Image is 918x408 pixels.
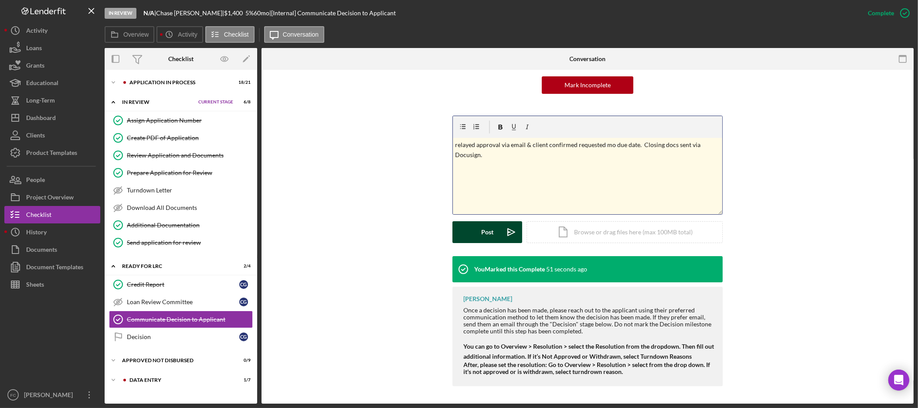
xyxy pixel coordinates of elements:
div: Post [481,221,493,243]
div: Open Intercom Messenger [888,370,909,391]
div: Conversation [570,55,606,62]
a: Prepare Application for Review [109,164,253,182]
a: Download All Documents [109,199,253,216]
div: Documents [26,241,57,261]
div: Additional Documentation [127,222,252,229]
label: Overview [123,31,149,38]
button: Long-Term [4,92,100,109]
strong: After, please set the resolution: Go to Overview > Resolution > select from the drop down. If it'... [463,361,710,375]
a: Review Application and Documents [109,147,253,164]
div: Clients [26,127,45,146]
div: Complete [868,4,894,22]
button: Post [452,221,522,243]
div: Send application for review [127,239,252,246]
div: In Review [105,8,136,19]
div: Grants [26,57,44,76]
div: Loans [26,39,42,59]
a: Assign Application Number [109,112,253,129]
div: 5 % [245,10,254,17]
text: FC [10,393,16,398]
a: Additional Documentation [109,216,253,234]
div: Data Entry [129,377,229,383]
button: Grants [4,57,100,74]
div: 1 / 7 [235,377,251,383]
button: Documents [4,241,100,258]
div: Project Overview [26,189,74,208]
div: Decision [127,333,239,340]
div: Credit Report [127,281,239,288]
div: Dashboard [26,109,56,129]
button: Product Templates [4,144,100,161]
button: Checklist [4,206,100,223]
button: Overview [105,26,154,43]
div: C G [239,298,248,306]
button: Checklist [205,26,255,43]
div: Review Application and Documents [127,152,252,159]
div: 2 / 4 [235,264,251,269]
a: Loan Review CommitteeCG [109,293,253,311]
div: You Marked this Complete [474,266,545,273]
div: Checklist [26,206,51,226]
button: Dashboard [4,109,100,127]
div: History [26,223,47,243]
div: In Review [122,99,194,105]
div: Ready for LRC [122,264,229,269]
div: [PERSON_NAME] [22,386,78,406]
button: Sheets [4,276,100,293]
button: Mark Incomplete [542,76,633,94]
label: Activity [178,31,197,38]
div: Download All Documents [127,204,252,211]
a: Turndown Letter [109,182,253,199]
button: Clients [4,127,100,144]
b: N/A [143,9,154,17]
button: Project Overview [4,189,100,206]
button: History [4,223,100,241]
div: Communicate Decision to Applicant [127,316,252,323]
a: Communicate Decision to Applicant [109,311,253,328]
time: 2025-09-12 16:28 [546,266,587,273]
a: Credit ReportCG [109,276,253,293]
div: 0 / 9 [235,358,251,363]
button: Loans [4,39,100,57]
a: Create PDF of Application [109,129,253,147]
div: Approved Not Disbursed [122,358,229,363]
div: Mark Incomplete [564,76,611,94]
div: Assign Application Number [127,117,252,124]
span: $1,400 [224,9,243,17]
div: Turndown Letter [127,187,252,194]
strong: You can go to Overview > Resolution > select the Resolution from the dropdown. Then fill out addi... [463,343,714,360]
div: Prepare Application for Review [127,169,252,176]
div: Document Templates [26,258,83,278]
button: People [4,171,100,189]
a: Send application for review [109,234,253,251]
button: Complete [859,4,914,22]
label: Checklist [224,31,249,38]
button: Document Templates [4,258,100,276]
div: Checklist [168,55,194,62]
div: C G [239,333,248,341]
div: Educational [26,74,58,94]
div: People [26,171,45,191]
button: Activity [4,22,100,39]
div: | [Internal] Communicate Decision to Applicant [269,10,396,17]
label: Conversation [283,31,319,38]
div: | [143,10,156,17]
div: 18 / 21 [235,80,251,85]
div: Product Templates [26,144,77,164]
div: Loan Review Committee [127,298,239,305]
div: Chase [PERSON_NAME] | [156,10,224,17]
div: Once a decision has been made, please reach out to the applicant using their preferred communicat... [463,307,714,335]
